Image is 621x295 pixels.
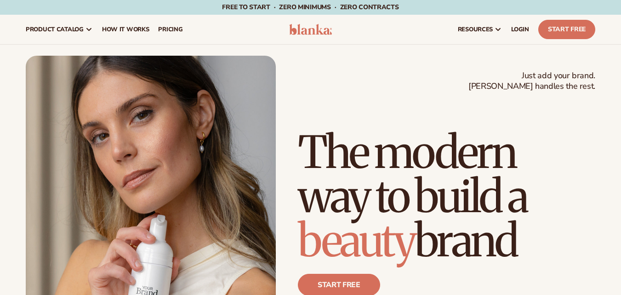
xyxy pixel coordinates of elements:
[298,213,415,268] span: beauty
[298,130,595,263] h1: The modern way to build a brand
[102,26,149,33] span: How It Works
[289,24,332,35] img: logo
[507,15,534,44] a: LOGIN
[468,70,595,92] span: Just add your brand. [PERSON_NAME] handles the rest.
[26,26,84,33] span: product catalog
[538,20,595,39] a: Start Free
[511,26,529,33] span: LOGIN
[97,15,154,44] a: How It Works
[154,15,187,44] a: pricing
[458,26,493,33] span: resources
[21,15,97,44] a: product catalog
[222,3,399,12] span: Free to start · ZERO minimums · ZERO contracts
[453,15,507,44] a: resources
[158,26,182,33] span: pricing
